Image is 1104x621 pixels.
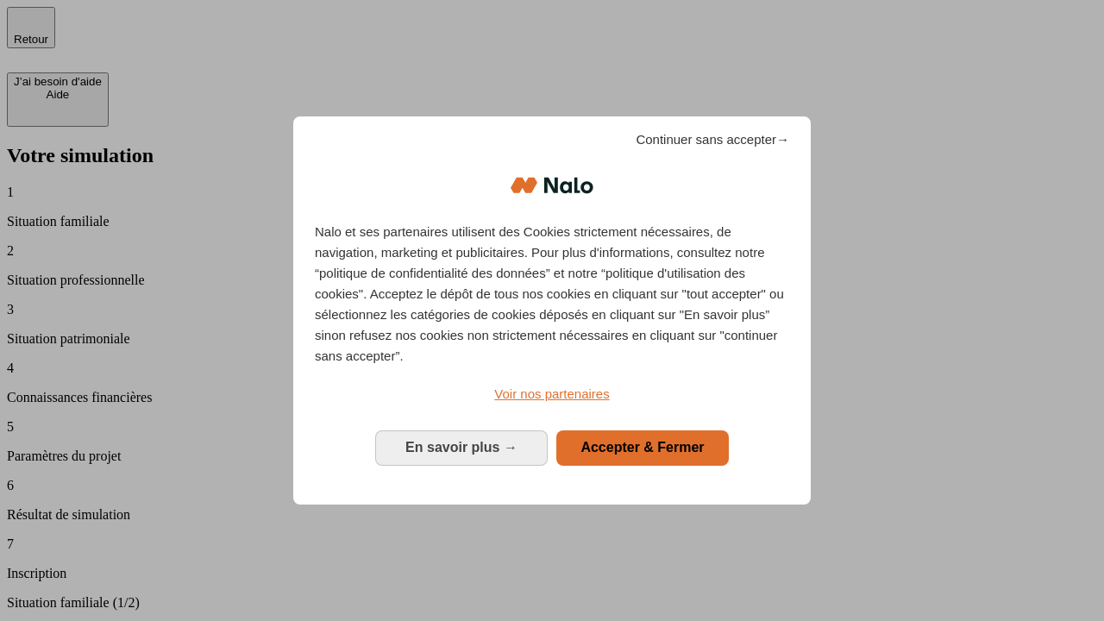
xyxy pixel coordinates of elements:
img: Logo [511,160,593,211]
span: En savoir plus → [405,440,517,455]
span: Accepter & Fermer [580,440,704,455]
a: Voir nos partenaires [315,384,789,405]
div: Bienvenue chez Nalo Gestion du consentement [293,116,811,504]
span: Continuer sans accepter→ [636,129,789,150]
span: Voir nos partenaires [494,386,609,401]
button: En savoir plus: Configurer vos consentements [375,430,548,465]
button: Accepter & Fermer: Accepter notre traitement des données et fermer [556,430,729,465]
p: Nalo et ses partenaires utilisent des Cookies strictement nécessaires, de navigation, marketing e... [315,222,789,367]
